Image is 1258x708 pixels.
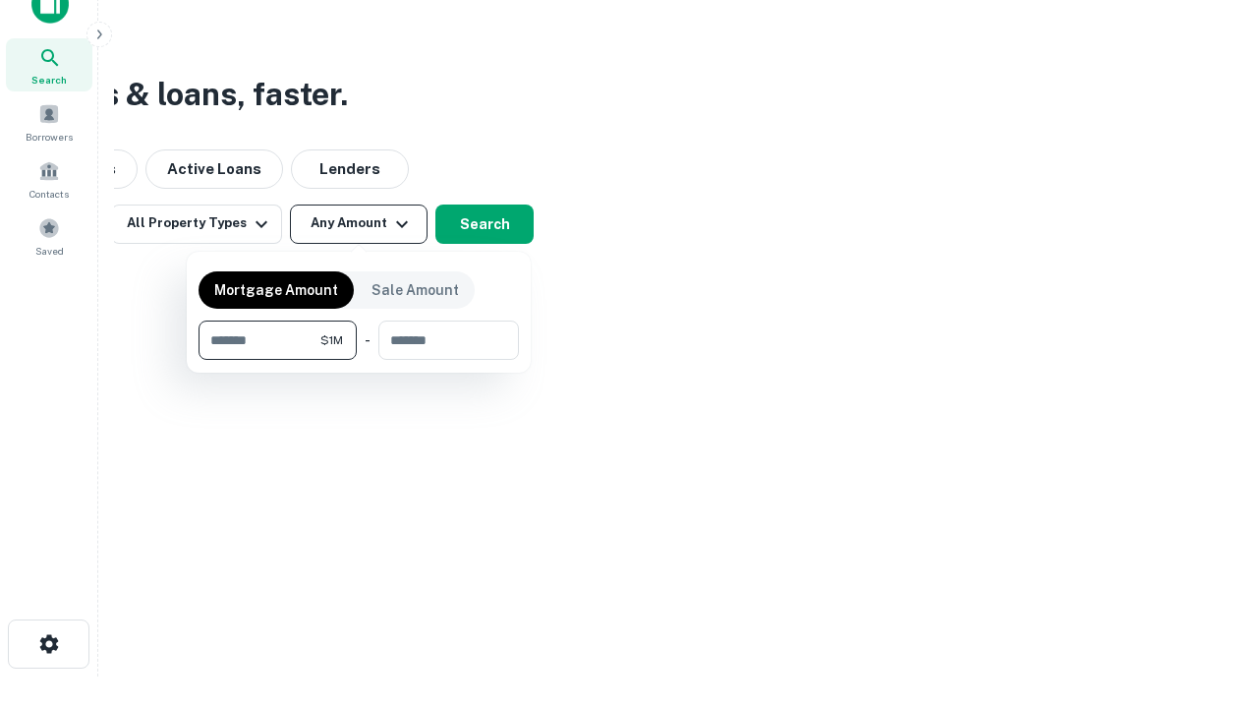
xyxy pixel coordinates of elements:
[320,331,343,349] span: $1M
[1160,551,1258,645] iframe: Chat Widget
[214,279,338,301] p: Mortgage Amount
[365,321,371,360] div: -
[372,279,459,301] p: Sale Amount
